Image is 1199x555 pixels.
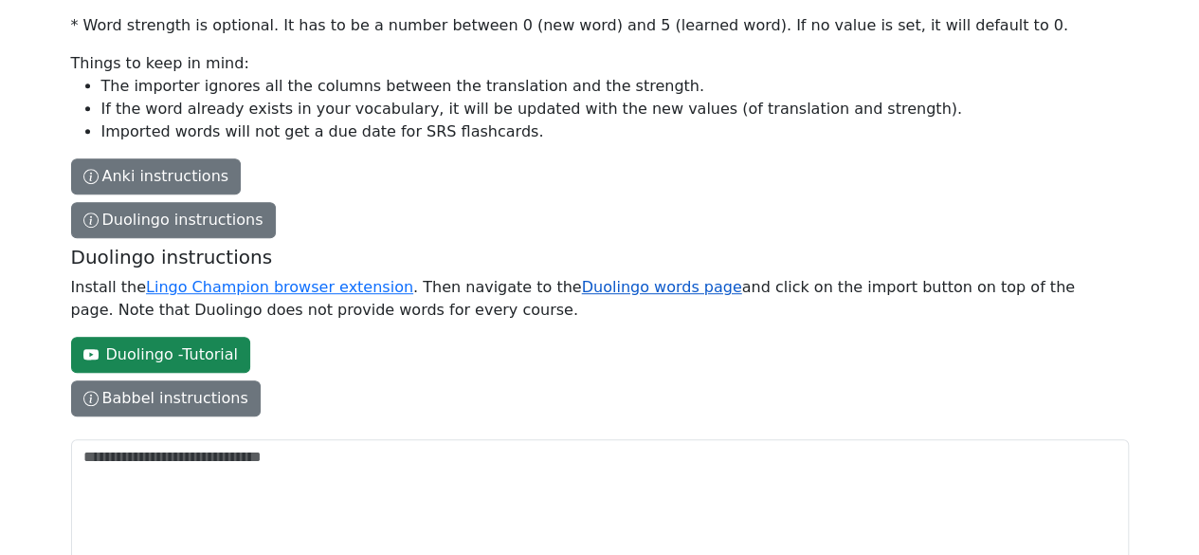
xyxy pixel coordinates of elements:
button: la stanzaroom5el edificiobuilding5* Word strength is optional. It has to be a number between 0 (n... [71,158,242,194]
p: Things to keep in mind: [71,52,1129,143]
p: * Word strength is optional. It has to be a number between 0 (new word) and 5 (learned word). If ... [71,14,1129,37]
li: Imported words will not get a due date for SRS flashcards. [101,120,1129,143]
h5: Duolingo instructions [71,246,1121,268]
p: Install the . Then navigate to the and click on the import button on top of the page. Note that D... [71,276,1121,322]
a: Duolingo -Tutorial [71,337,250,373]
button: la stanzaroom5el edificiobuilding5* Word strength is optional. It has to be a number between 0 (n... [71,380,261,416]
a: Duolingo words page [582,278,742,296]
li: The importer ignores all the columns between the translation and the strength. [101,75,1129,98]
button: la stanzaroom5el edificiobuilding5* Word strength is optional. It has to be a number between 0 (n... [71,202,276,238]
li: If the word already exists in your vocabulary, it will be updated with the new values (of transla... [101,98,1129,120]
a: Lingo Champion browser extension [146,278,413,296]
